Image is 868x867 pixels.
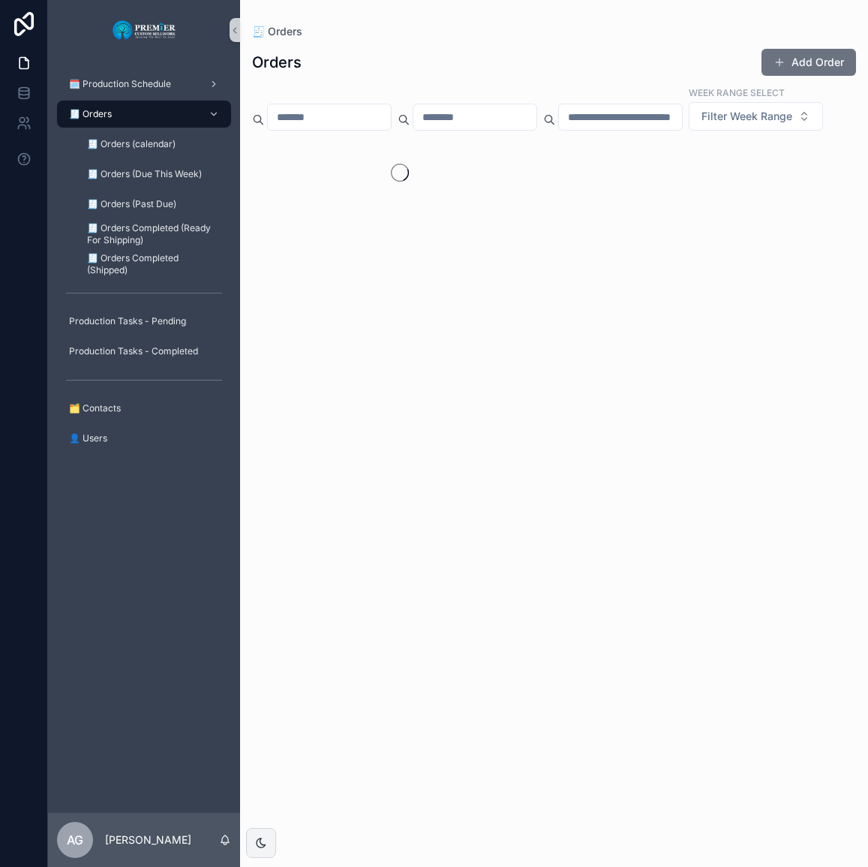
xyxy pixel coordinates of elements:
a: 🧾 Orders [252,24,302,39]
span: Production Tasks - Completed [69,345,198,357]
span: 🧾 Orders Completed (Shipped) [87,252,216,276]
a: 🗂️ Contacts [57,395,231,422]
label: Week Range Select [689,86,785,99]
span: 🧾 Orders (Due This Week) [87,168,202,180]
a: 🧾 Orders (Due This Week) [75,161,231,188]
a: 🧾 Orders (Past Due) [75,191,231,218]
div: scrollable content [48,60,240,471]
a: 🧾 Orders (calendar) [75,131,231,158]
span: 🧾 Orders Completed (Ready For Shipping) [87,222,216,246]
span: 🧾 Orders (Past Due) [87,198,176,210]
span: 🗓️ Production Schedule [69,78,171,90]
a: Production Tasks - Pending [57,308,231,335]
a: 🧾 Orders Completed (Ready For Shipping) [75,221,231,248]
span: Production Tasks - Pending [69,315,186,327]
a: 👤 Users [57,425,231,452]
span: 🧾 Orders [69,108,112,120]
img: App logo [112,18,177,42]
span: 🗂️ Contacts [69,402,121,414]
button: Add Order [761,49,856,76]
p: [PERSON_NAME] [105,832,191,847]
h1: Orders [252,52,302,73]
span: 🧾 Orders (calendar) [87,138,176,150]
a: 🧾 Orders [57,101,231,128]
button: Select Button [689,102,823,131]
a: 🗓️ Production Schedule [57,71,231,98]
span: Filter Week Range [701,109,792,124]
span: 👤 Users [69,432,107,444]
a: 🧾 Orders Completed (Shipped) [75,251,231,278]
span: AG [67,831,83,849]
a: Production Tasks - Completed [57,338,231,365]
